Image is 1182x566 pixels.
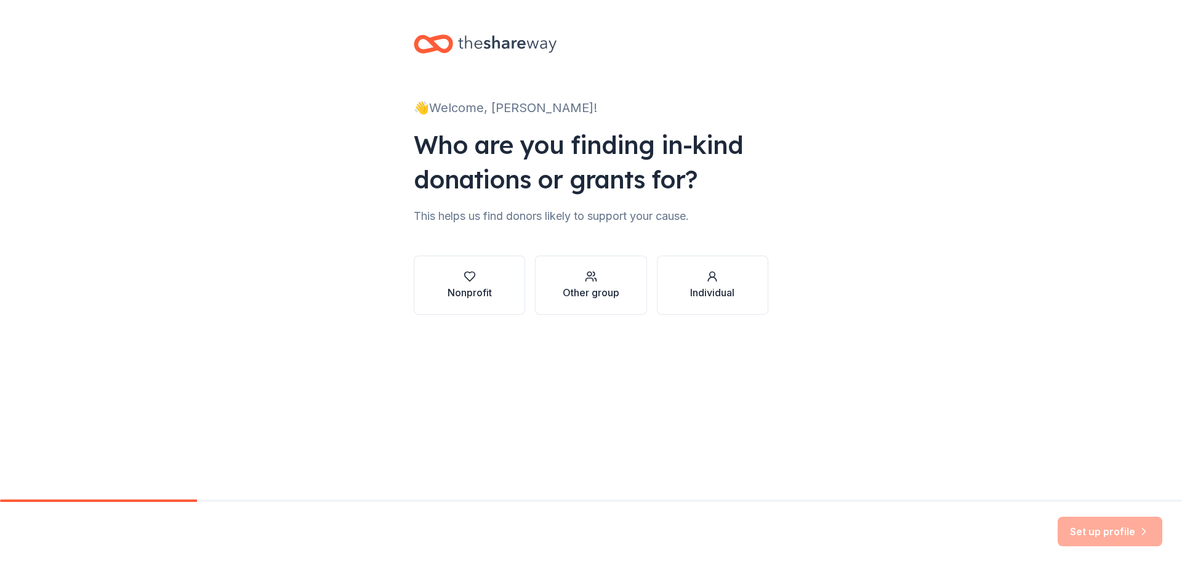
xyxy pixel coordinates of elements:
div: Who are you finding in-kind donations or grants for? [414,127,768,196]
div: Nonprofit [448,285,492,300]
button: Individual [657,256,768,315]
div: Other group [563,285,619,300]
div: 👋 Welcome, [PERSON_NAME]! [414,98,768,118]
div: This helps us find donors likely to support your cause. [414,206,768,226]
div: Individual [690,285,734,300]
button: Other group [535,256,646,315]
button: Nonprofit [414,256,525,315]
